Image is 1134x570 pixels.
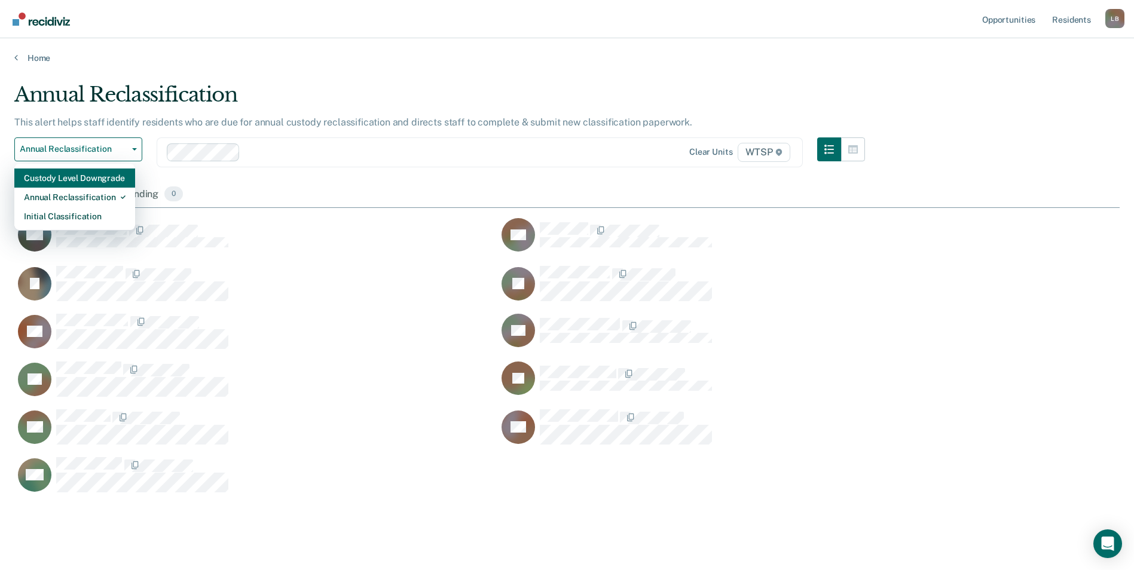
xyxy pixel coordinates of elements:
span: Annual Reclassification [20,144,127,154]
div: L B [1105,9,1124,28]
div: Clear units [689,147,733,157]
div: CaseloadOpportunityCell-00576404 [498,313,982,361]
div: CaseloadOpportunityCell-00497711 [498,409,982,456]
div: CaseloadOpportunityCell-00597566 [14,217,498,265]
div: Initial Classification [24,207,126,226]
div: CaseloadOpportunityCell-00652018 [498,361,982,409]
div: Pending0 [120,182,185,208]
div: Annual Reclassification [24,188,126,207]
div: CaseloadOpportunityCell-00655387 [14,313,498,361]
div: Custody Level Downgrade [24,168,126,188]
span: 0 [164,186,183,202]
div: CaseloadOpportunityCell-00152708 [14,265,498,313]
div: CaseloadOpportunityCell-00640172 [14,361,498,409]
div: CaseloadOpportunityCell-00572655 [498,217,982,265]
button: Annual Reclassification [14,137,142,161]
img: Recidiviz [13,13,70,26]
div: CaseloadOpportunityCell-00669596 [14,456,498,504]
div: CaseloadOpportunityCell-00586313 [14,409,498,456]
button: Profile dropdown button [1105,9,1124,28]
div: Annual Reclassification [14,82,865,117]
a: Home [14,53,1120,63]
div: Open Intercom Messenger [1093,529,1122,558]
div: CaseloadOpportunityCell-00611742 [498,265,982,313]
p: This alert helps staff identify residents who are due for annual custody reclassification and dir... [14,117,692,128]
span: WTSP [738,143,790,162]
